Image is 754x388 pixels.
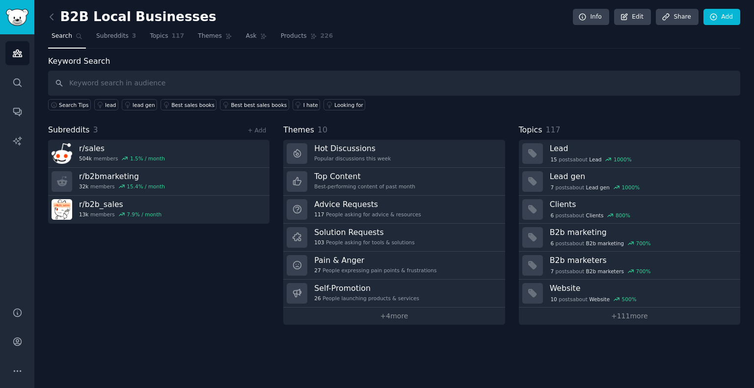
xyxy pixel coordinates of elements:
[127,211,162,218] div: 7.9 % / month
[589,296,610,303] span: Website
[48,124,90,136] span: Subreddits
[48,28,86,49] a: Search
[161,99,216,110] a: Best sales books
[52,199,72,220] img: b2b_sales
[519,280,740,308] a: Website10postsaboutWebsite500%
[586,240,624,247] span: B2b marketing
[550,267,652,276] div: post s about
[283,168,505,196] a: Top ContentBest-performing content of past month
[105,102,116,108] div: lead
[79,199,162,209] h3: r/ b2b_sales
[283,308,505,325] a: +4more
[314,199,421,209] h3: Advice Requests
[614,9,651,26] a: Edit
[323,99,365,110] a: Looking for
[79,183,165,190] div: members
[122,99,157,110] a: lead gen
[550,155,633,164] div: post s about
[314,295,419,302] div: People launching products & services
[198,32,222,41] span: Themes
[283,252,505,280] a: Pain & Anger27People expressing pain points & frustrations
[79,155,165,162] div: members
[550,143,733,154] h3: Lead
[656,9,698,26] a: Share
[519,224,740,252] a: B2b marketing6postsaboutB2b marketing700%
[550,212,554,219] span: 6
[318,125,327,134] span: 10
[550,240,554,247] span: 6
[550,239,652,248] div: post s about
[314,211,324,218] span: 117
[242,28,270,49] a: Ask
[52,32,72,41] span: Search
[550,295,638,304] div: post s about
[231,102,287,108] div: Best best sales books
[550,268,554,275] span: 7
[573,9,609,26] a: Info
[314,227,414,237] h3: Solution Requests
[586,268,624,275] span: B2b marketers
[48,168,269,196] a: r/b2bmarketing32kmembers15.4% / month
[52,143,72,164] img: sales
[519,252,740,280] a: B2b marketers7postsaboutB2b marketers700%
[334,102,363,108] div: Looking for
[94,99,118,110] a: lead
[314,283,419,293] h3: Self-Promotion
[314,239,414,246] div: People asking for tools & solutions
[586,212,604,219] span: Clients
[277,28,336,49] a: Products226
[172,32,185,41] span: 117
[550,156,557,163] span: 15
[314,239,324,246] span: 103
[150,32,168,41] span: Topics
[96,32,129,41] span: Subreddits
[93,28,139,49] a: Subreddits3
[48,56,110,66] label: Keyword Search
[171,102,215,108] div: Best sales books
[247,127,266,134] a: + Add
[293,99,321,110] a: I hate
[127,183,165,190] div: 15.4 % / month
[132,32,136,41] span: 3
[550,283,733,293] h3: Website
[79,211,162,218] div: members
[550,183,641,192] div: post s about
[586,184,610,191] span: Lead gen
[48,71,740,96] input: Keyword search in audience
[550,255,733,265] h3: B2b marketers
[79,155,92,162] span: 504k
[314,155,391,162] div: Popular discussions this week
[550,211,631,220] div: post s about
[133,102,155,108] div: lead gen
[48,140,269,168] a: r/sales504kmembers1.5% / month
[321,32,333,41] span: 226
[48,196,269,224] a: r/b2b_sales13kmembers7.9% / month
[79,143,165,154] h3: r/ sales
[550,227,733,237] h3: B2b marketing
[519,168,740,196] a: Lead gen7postsaboutLead gen1000%
[314,171,415,181] h3: Top Content
[550,199,733,209] h3: Clients
[93,125,98,134] span: 3
[519,196,740,224] a: Clients6postsaboutClients800%
[48,99,91,110] button: Search Tips
[550,184,554,191] span: 7
[519,124,542,136] span: Topics
[616,212,630,219] div: 800 %
[281,32,307,41] span: Products
[303,102,318,108] div: I hate
[614,156,632,163] div: 1000 %
[314,267,321,274] span: 27
[622,296,637,303] div: 500 %
[246,32,257,41] span: Ask
[703,9,740,26] a: Add
[519,308,740,325] a: +111more
[146,28,188,49] a: Topics117
[79,211,88,218] span: 13k
[283,124,314,136] span: Themes
[314,295,321,302] span: 26
[283,224,505,252] a: Solution Requests103People asking for tools & solutions
[519,140,740,168] a: Lead15postsaboutLead1000%
[79,171,165,181] h3: r/ b2bmarketing
[636,268,650,275] div: 700 %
